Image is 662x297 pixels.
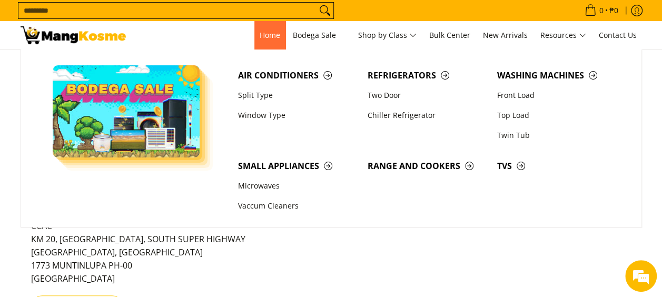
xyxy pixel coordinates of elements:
span: New Arrivals [483,30,528,40]
span: Small Appliances [238,160,357,173]
nav: Main Menu [136,21,642,49]
a: Two Door [362,85,492,105]
span: 0 [598,7,605,14]
span: Bodega Sale [293,29,345,42]
a: Contact Us [594,21,642,49]
a: Air Conditioners [233,65,362,85]
img: Account | Mang Kosme [21,26,126,44]
a: Top Load [492,105,621,125]
a: Bulk Center [424,21,476,49]
a: Resources [535,21,591,49]
a: Twin Tub [492,125,621,145]
span: ₱0 [608,7,620,14]
span: Air Conditioners [238,69,357,82]
a: Shop by Class [353,21,422,49]
a: Refrigerators [362,65,492,85]
span: Shop by Class [358,29,417,42]
span: Range and Cookers [368,160,487,173]
button: Search [317,3,333,18]
a: Bodega Sale [288,21,351,49]
span: Refrigerators [368,69,487,82]
span: Home [260,30,280,40]
span: Contact Us [599,30,637,40]
span: Bulk Center [429,30,470,40]
a: Window Type [233,105,362,125]
a: TVs [492,156,621,176]
a: Chiller Refrigerator [362,105,492,125]
span: TVs [497,160,616,173]
a: New Arrivals [478,21,533,49]
a: Microwaves [233,176,362,196]
a: Washing Machines [492,65,621,85]
a: Split Type [233,85,362,105]
a: Front Load [492,85,621,105]
a: Vaccum Cleaners [233,196,362,216]
span: Resources [540,29,586,42]
a: Range and Cookers [362,156,492,176]
span: • [581,5,621,16]
a: Small Appliances [233,156,362,176]
img: Bodega Sale [53,65,200,157]
a: Home [254,21,285,49]
span: Washing Machines [497,69,616,82]
p: Princess [PERSON_NAME] CCAC KM 20, [GEOGRAPHIC_DATA], SOUTH SUPER HIGHWAY [GEOGRAPHIC_DATA], [GEO... [31,207,275,296]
